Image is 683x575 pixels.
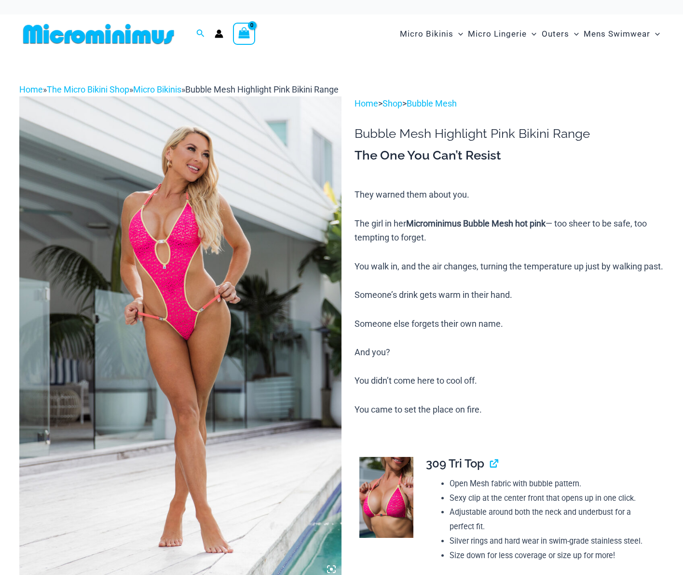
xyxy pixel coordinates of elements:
span: Bubble Mesh Highlight Pink Bikini Range [185,84,339,94]
a: Mens SwimwearMenu ToggleMenu Toggle [581,19,662,49]
a: Shop [382,98,402,108]
span: Menu Toggle [650,22,660,46]
span: Menu Toggle [569,22,579,46]
li: Open Mesh fabric with bubble pattern. [450,477,656,491]
h3: The One You Can’t Resist [355,147,664,164]
span: Mens Swimwear [584,22,650,46]
a: Search icon link [196,28,205,40]
p: > > [355,96,664,111]
span: » » » [19,84,339,94]
b: Microminimus Bubble Mesh hot pink [406,218,546,228]
li: Size down for less coverage or size up for more! [450,548,656,563]
p: They warned them about you. The girl in her — too sheer to be safe, too tempting to forget. You w... [355,187,664,416]
span: Menu Toggle [527,22,536,46]
a: Home [355,98,378,108]
a: Account icon link [215,29,223,38]
a: Micro Bikinis [133,84,181,94]
a: Micro BikinisMenu ToggleMenu Toggle [397,19,465,49]
nav: Site Navigation [396,18,664,50]
span: Menu Toggle [453,22,463,46]
h1: Bubble Mesh Highlight Pink Bikini Range [355,126,664,141]
a: The Micro Bikini Shop [47,84,129,94]
span: Micro Bikinis [400,22,453,46]
span: Micro Lingerie [468,22,527,46]
a: Home [19,84,43,94]
span: 309 Tri Top [426,456,484,470]
a: Micro LingerieMenu ToggleMenu Toggle [465,19,539,49]
img: MM SHOP LOGO FLAT [19,23,178,45]
a: OutersMenu ToggleMenu Toggle [539,19,581,49]
li: Sexy clip at the center front that opens up in one click. [450,491,656,506]
a: View Shopping Cart, empty [233,23,255,45]
span: Outers [542,22,569,46]
li: Adjustable around both the neck and underbust for a perfect fit. [450,505,656,534]
img: Bubble Mesh Highlight Pink 309 Top [359,457,413,538]
li: Silver rings and hard wear in swim-grade stainless steel. [450,534,656,548]
a: Bubble Mesh [407,98,457,108]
